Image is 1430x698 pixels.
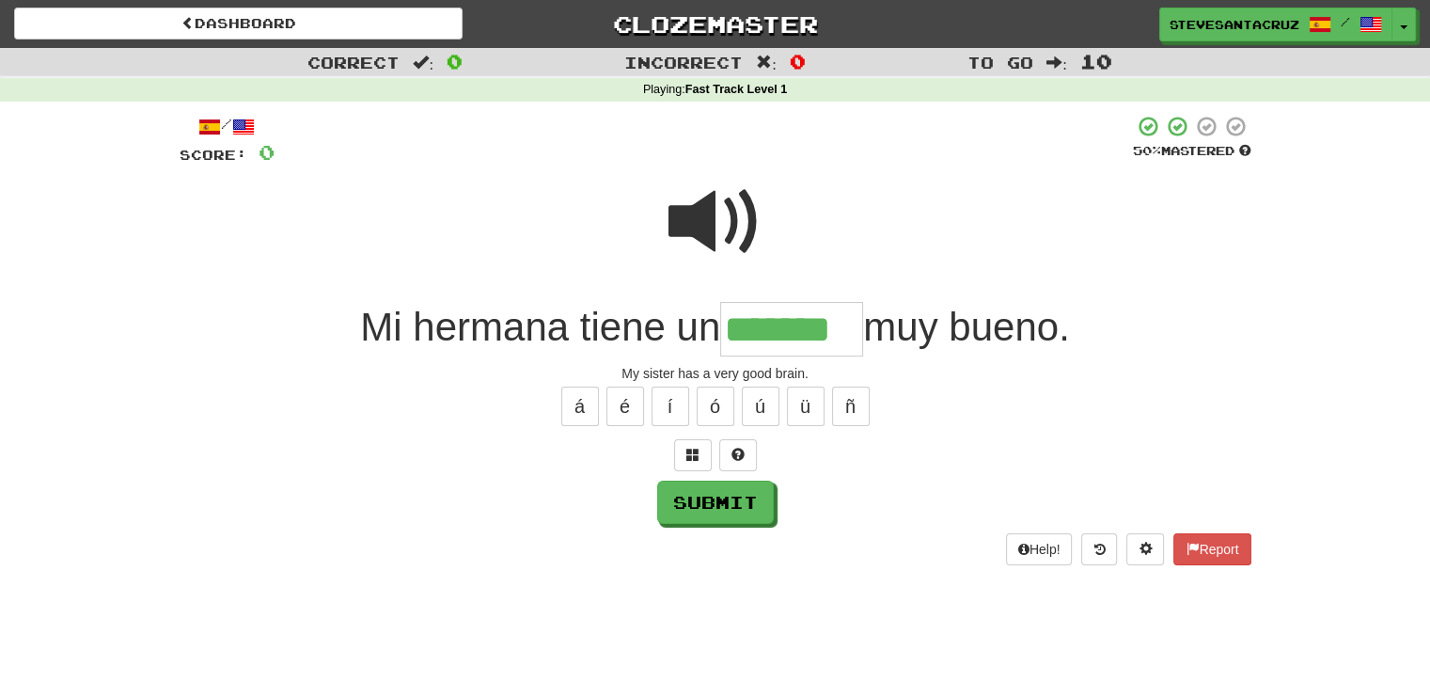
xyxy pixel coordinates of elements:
span: 0 [790,50,806,72]
span: : [1046,55,1067,71]
button: Report [1173,533,1250,565]
button: Single letter hint - you only get 1 per sentence and score half the points! alt+h [719,439,757,471]
div: / [180,115,275,138]
span: 50 % [1133,143,1161,158]
button: ó [697,387,734,426]
button: Help! [1006,533,1073,565]
span: / [1341,15,1350,28]
button: é [606,387,644,426]
span: To go [967,53,1033,71]
a: Dashboard [14,8,463,40]
span: Correct [307,53,400,71]
button: ú [742,387,779,426]
span: Mi hermana tiene un [360,305,720,349]
button: á [561,387,599,426]
span: Score: [180,147,247,163]
button: í [652,387,689,426]
a: Clozemaster [491,8,939,40]
div: My sister has a very good brain. [180,364,1251,383]
span: Incorrect [624,53,743,71]
span: 10 [1080,50,1112,72]
a: SteveSantaCruz / [1159,8,1392,41]
span: : [413,55,433,71]
span: SteveSantaCruz [1170,16,1299,33]
div: Mastered [1133,143,1251,160]
button: ü [787,387,825,426]
button: Round history (alt+y) [1081,533,1117,565]
span: muy bueno. [863,305,1069,349]
button: Switch sentence to multiple choice alt+p [674,439,712,471]
button: Submit [657,481,774,524]
span: 0 [259,140,275,164]
span: : [756,55,777,71]
span: 0 [447,50,463,72]
button: ñ [832,387,870,426]
strong: Fast Track Level 1 [685,83,788,96]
